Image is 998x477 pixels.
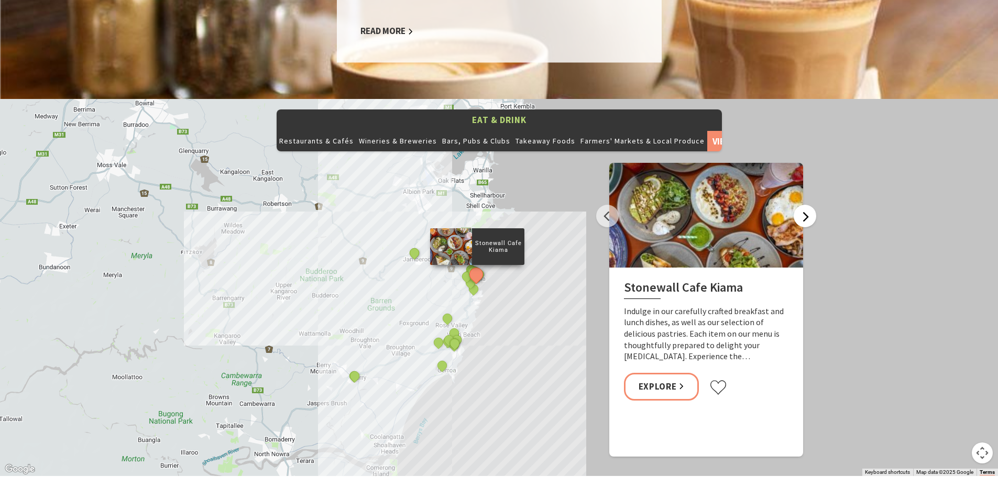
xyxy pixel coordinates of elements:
[707,130,737,151] a: View All
[596,205,619,227] button: Previous
[277,109,722,131] button: Eat & Drink
[407,246,421,260] button: See detail about Jamberoo Pub
[435,359,448,372] button: See detail about The Blue Swimmer at Seahaven
[972,442,993,463] button: Map camera controls
[467,282,480,296] button: See detail about Cin Cin Wine Bar
[624,306,788,362] p: Indulge in our carefully crafted breakfast and lunch dishes, as well as our selection of deliciou...
[440,312,454,325] button: See detail about Schottlanders Wagyu Beef
[3,462,37,476] a: Open this area in Google Maps (opens a new window)
[472,238,524,255] p: Stonewall Cafe Kiama
[3,462,37,476] img: Google
[460,270,474,283] button: See detail about Green Caffeen
[709,380,727,395] button: Click to favourite Stonewall Cafe Kiama
[865,469,910,476] button: Keyboard shortcuts
[360,26,413,38] a: Read More
[513,130,578,151] button: Takeaway Foods
[467,270,481,284] button: See detail about Silica Restaurant and Bar
[347,369,361,383] button: See detail about The Dairy Bar
[447,337,461,350] button: See detail about Gather. By the Hill
[466,265,486,284] button: See detail about Stonewall Cafe Kiama
[916,469,973,475] span: Map data ©2025 Google
[794,205,816,227] button: Next
[440,130,513,151] button: Bars, Pubs & Clubs
[464,276,477,290] button: See detail about The Brooding Italian
[277,130,356,151] button: Restaurants & Cafés
[432,336,445,349] button: See detail about Crooked River Estate
[980,469,995,475] a: Terms (opens in new tab)
[624,373,699,401] a: Explore
[578,130,707,151] button: Farmers' Markets & Local Produce
[356,130,440,151] button: Wineries & Breweries
[624,280,788,299] h2: Stonewall Cafe Kiama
